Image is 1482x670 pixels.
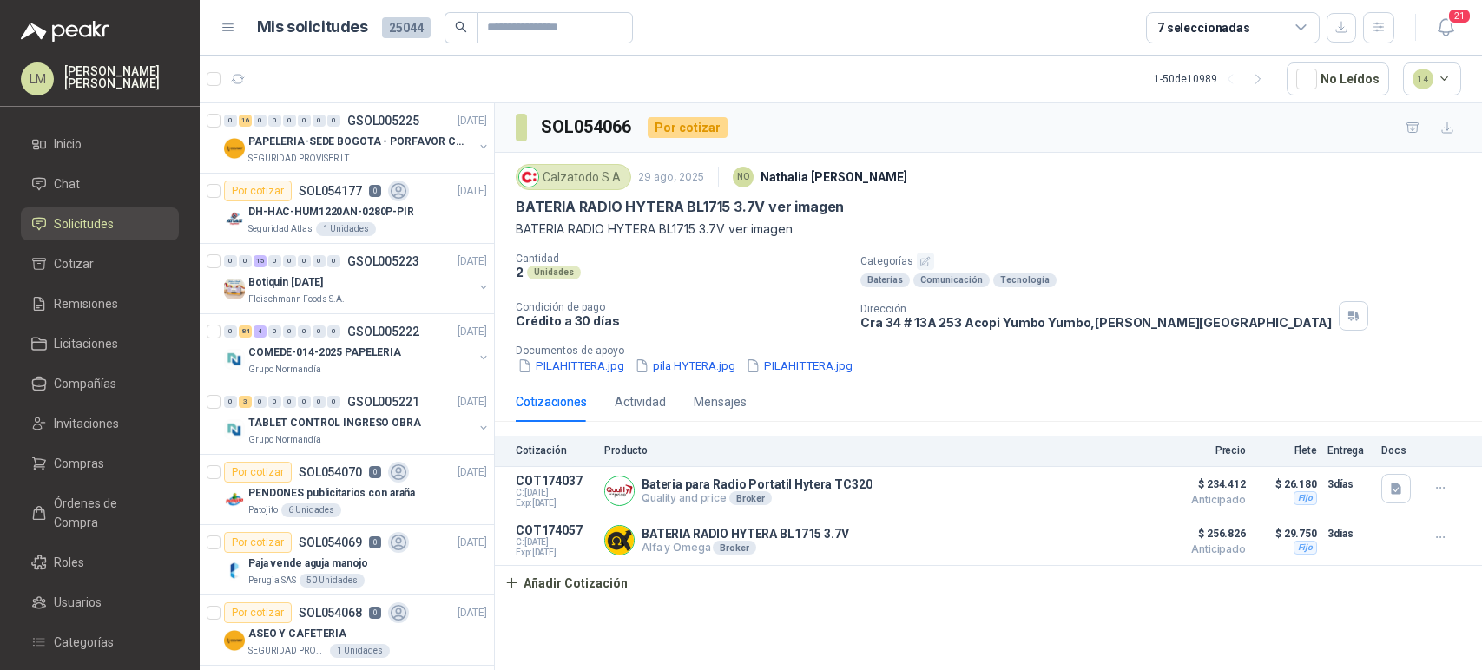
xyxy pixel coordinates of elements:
[224,255,237,267] div: 0
[299,185,362,197] p: SOL054177
[642,477,872,491] p: Bateria para Radio Portatil Hytera TC320
[21,167,179,200] a: Chat
[516,444,594,457] p: Cotización
[642,541,849,555] p: Alfa y Omega
[1159,495,1246,505] span: Anticipado
[516,345,1475,357] p: Documentos de apoyo
[1327,474,1371,495] p: 3 días
[224,462,292,483] div: Por cotizar
[21,327,179,360] a: Licitaciones
[648,117,728,138] div: Por cotizar
[327,115,340,127] div: 0
[642,527,849,541] p: BATERIA RADIO HYTERA BL1715 3.7V
[298,115,311,127] div: 0
[1256,444,1317,457] p: Flete
[248,292,345,306] p: Fleischmann Foods S.A.
[298,325,311,338] div: 0
[516,313,846,328] p: Crédito a 30 días
[224,532,292,553] div: Por cotizar
[458,394,487,411] p: [DATE]
[268,396,281,408] div: 0
[254,325,267,338] div: 4
[1159,523,1246,544] span: $ 256.826
[224,349,245,370] img: Company Logo
[347,396,419,408] p: GSOL005221
[299,466,362,478] p: SOL054070
[347,325,419,338] p: GSOL005222
[21,21,109,42] img: Logo peakr
[224,321,491,377] a: 0 84 4 0 0 0 0 0 GSOL005222[DATE] Company LogoCOMEDE-014-2025 PAPELERIAGrupo Normandía
[224,208,245,229] img: Company Logo
[516,537,594,548] span: C: [DATE]
[1159,474,1246,495] span: $ 234.412
[200,174,494,244] a: Por cotizarSOL0541770[DATE] Company LogoDH-HAC-HUM1220AN-0280P-PIRSeguridad Atlas1 Unidades
[21,407,179,440] a: Invitaciones
[283,115,296,127] div: 0
[21,62,54,95] div: LM
[516,357,626,375] button: PILAHITTERA.jpg
[268,325,281,338] div: 0
[993,273,1057,287] div: Tecnología
[541,114,634,141] h3: SOL054066
[239,255,252,267] div: 0
[224,279,245,299] img: Company Logo
[299,607,362,619] p: SOL054068
[21,247,179,280] a: Cotizar
[1287,62,1389,95] button: No Leídos
[200,455,494,525] a: Por cotizarSOL0540700[DATE] Company LogoPENDONES publicitarios con arañaPatojito6 Unidades
[257,15,368,40] h1: Mis solicitudes
[1256,523,1317,544] p: $ 29.750
[224,251,491,306] a: 0 0 15 0 0 0 0 0 GSOL005223[DATE] Company LogoBotiquin [DATE]Fleischmann Foods S.A.
[21,447,179,480] a: Compras
[458,253,487,270] p: [DATE]
[224,110,491,166] a: 0 16 0 0 0 0 0 0 GSOL005225[DATE] Company LogoPAPELERIA-SEDE BOGOTA - PORFAVOR CTZ COMPLETOSEGURI...
[283,325,296,338] div: 0
[54,294,118,313] span: Remisiones
[860,253,1475,270] p: Categorías
[248,204,414,220] p: DH-HAC-HUM1220AN-0280P-PIR
[516,392,587,411] div: Cotizaciones
[21,487,179,539] a: Órdenes de Compra
[224,325,237,338] div: 0
[458,324,487,340] p: [DATE]
[860,303,1332,315] p: Dirección
[248,222,313,236] p: Seguridad Atlas
[1327,444,1371,457] p: Entrega
[224,419,245,440] img: Company Logo
[744,357,854,375] button: PILAHITTERA.jpg
[224,396,237,408] div: 0
[248,363,321,377] p: Grupo Normandía
[1157,18,1250,37] div: 7 seleccionadas
[330,644,390,658] div: 1 Unidades
[248,485,415,502] p: PENDONES publicitarios con araña
[458,113,487,129] p: [DATE]
[1403,62,1462,95] button: 14
[224,391,491,447] a: 0 3 0 0 0 0 0 0 GSOL005221[DATE] Company LogoTABLET CONTROL INGRESO OBRAGrupo Normandía
[54,414,119,433] span: Invitaciones
[283,255,296,267] div: 0
[54,454,104,473] span: Compras
[254,396,267,408] div: 0
[369,607,381,619] p: 0
[21,367,179,400] a: Compañías
[860,273,910,287] div: Baterías
[516,301,846,313] p: Condición de pago
[248,503,278,517] p: Patojito
[224,630,245,651] img: Company Logo
[729,491,772,505] div: Broker
[224,560,245,581] img: Company Logo
[458,535,487,551] p: [DATE]
[638,169,704,186] p: 29 ago, 2025
[239,115,252,127] div: 16
[200,595,494,666] a: Por cotizarSOL0540680[DATE] Company LogoASEO Y CAFETERIASEGURIDAD PROVISER LTDA1 Unidades
[64,65,179,89] p: [PERSON_NAME] [PERSON_NAME]
[54,334,118,353] span: Licitaciones
[21,128,179,161] a: Inicio
[327,396,340,408] div: 0
[516,253,846,265] p: Cantidad
[254,115,267,127] div: 0
[1154,65,1273,93] div: 1 - 50 de 10989
[54,174,80,194] span: Chat
[1381,444,1416,457] p: Docs
[347,255,419,267] p: GSOL005223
